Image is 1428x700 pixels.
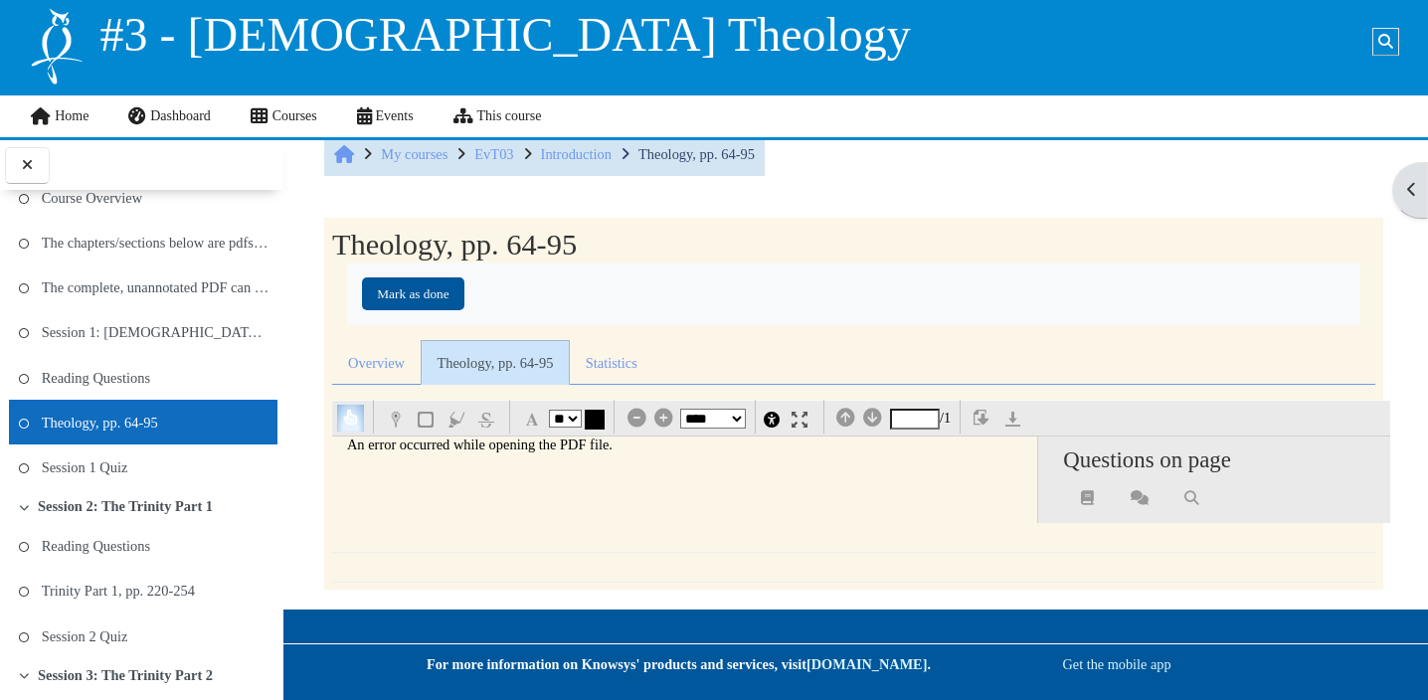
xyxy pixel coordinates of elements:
nav: Site links [29,95,541,137]
span: Home [55,108,89,123]
button: Strikeout text and add a comment. [473,406,500,433]
a: Reading Questions [42,364,150,392]
i: To do [18,463,31,473]
a: Course Overview [42,184,142,212]
i: To do [18,328,31,338]
i: To do [18,194,31,204]
i: Next page [863,418,882,419]
span: Collapse [18,670,31,680]
a: Overview [332,340,421,385]
a: Pick a color [585,410,605,430]
a: Home [9,95,108,137]
i: Show all questions on this page [1131,491,1149,505]
img: Strikeout text and add a comment. [478,412,494,428]
a: Get the mobile app [1062,656,1170,672]
i: Previous page [836,418,855,419]
a: [DOMAIN_NAME] [806,656,927,672]
a: Session 1: [DEMOGRAPHIC_DATA] and Theology [42,318,269,346]
a: Session 2 Quiz [42,622,128,650]
div: An error occurred while opening the PDF file. [347,437,1022,453]
span: #3 - [DEMOGRAPHIC_DATA] Theology [100,8,911,61]
i: Show all questions in this document [1079,491,1097,505]
i: To do [18,587,31,597]
a: EvT03 [474,146,513,162]
img: Highlight text and add a comment. [448,412,464,428]
button: Add a text in the document. [518,406,545,433]
a: My courses [381,146,447,162]
nav: Breadcrumb [324,133,765,175]
i: To do [18,283,31,293]
a: Session 3: The Trinity Part 2 [38,667,213,684]
a: Fullscreen [792,410,815,426]
h4: Questions on page [1063,446,1365,473]
img: Hide Annotations [764,412,780,428]
a: Reading Questions [42,532,150,560]
a: Statistics [570,340,654,385]
strong: For more information on Knowsys' products and services, visit . [427,656,931,672]
a: Session 2: The Trinity Part 1 [38,498,213,515]
a: Theology, pp. 64-95 [42,409,158,437]
span: Number of pages [944,410,951,426]
span: Home [334,155,354,156]
span: / [832,405,951,432]
a: Hide Annotations [764,410,788,426]
img: Fullscreen [792,412,807,428]
a: This course [434,95,562,137]
span: Events [376,108,414,123]
i: Search [1182,491,1200,505]
a: Introduction [541,146,612,162]
button: Cursor [337,405,364,432]
a: Dashboard [108,95,230,137]
a: The chapters/sections below are pdfs that we have ... [42,229,269,257]
img: Logo [29,6,85,87]
img: download document [974,410,992,429]
i: To do [18,632,31,642]
a: Events [337,95,434,137]
img: download comments [1005,412,1020,427]
h2: Theology, pp. 64-95 [332,228,577,262]
i: To do [18,419,31,429]
button: Add a pin in the document and write a comment. [382,406,409,433]
button: Mark Theology, pp. 64-95 as done [362,277,464,309]
button: Add a Rectangle in the document and write a comment. [413,406,440,433]
a: Session 1 Quiz [42,453,128,481]
a: The complete, unannotated PDF can be found at the ... [42,273,269,301]
i: To do [18,374,31,384]
img: Add a pin in the document and write a comment. [388,412,404,428]
i: zoom out [627,418,646,419]
i: zoom in [654,418,673,419]
span: Collapse [18,502,31,512]
img: Add a text in the document. [524,412,540,428]
span: Dashboard [150,108,211,123]
span: Courses [272,108,317,123]
span: This course [476,108,541,123]
i: To do [18,542,31,552]
button: Highlight text and add a comment. [443,406,469,433]
a: Trinity Part 1, pp. 220-254 [42,577,195,605]
a: Theology, pp. 64-95 [638,146,755,162]
img: Add a Rectangle in the document and write a comment. [418,412,434,428]
i: To do [18,239,31,249]
a: Theology, pp. 64-95 [421,340,569,385]
a: Courses [231,95,337,137]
